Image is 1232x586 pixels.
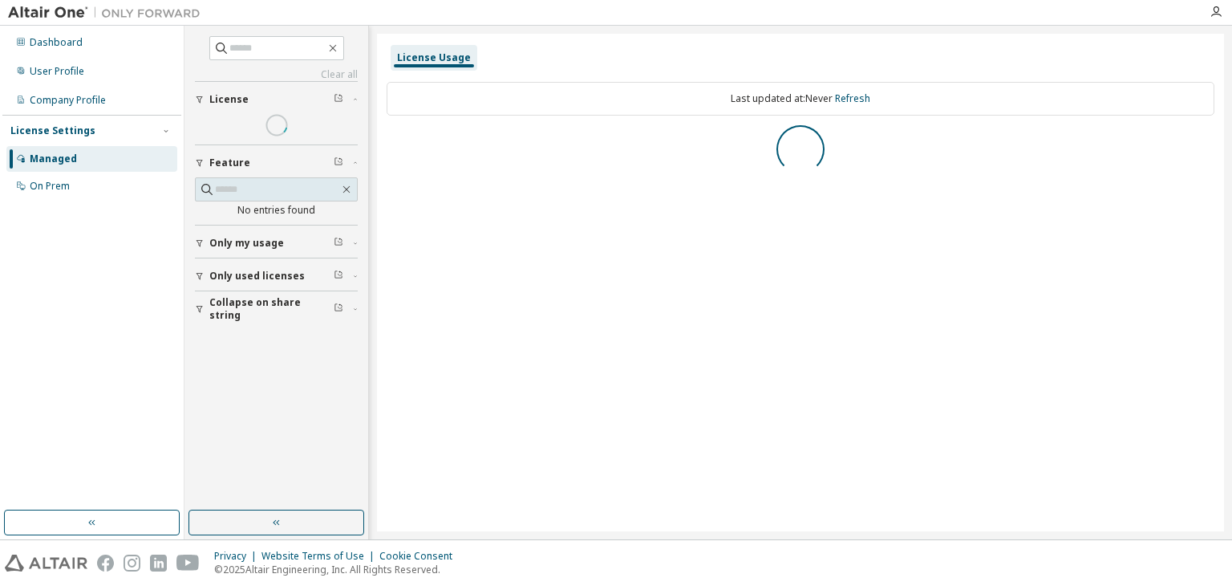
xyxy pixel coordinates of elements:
[334,157,343,169] span: Clear filter
[387,82,1214,116] div: Last updated at: Never
[261,550,379,563] div: Website Terms of Use
[209,270,305,283] span: Only used licenses
[209,157,250,169] span: Feature
[30,153,77,165] div: Managed
[195,68,358,81] a: Clear all
[397,51,471,64] div: License Usage
[30,180,70,193] div: On Prem
[30,36,83,49] div: Dashboard
[195,82,358,117] button: License
[209,237,284,250] span: Only my usage
[214,550,261,563] div: Privacy
[8,5,209,21] img: Altair One
[195,145,358,181] button: Feature
[30,94,106,107] div: Company Profile
[150,555,167,572] img: linkedin.svg
[209,93,249,106] span: License
[214,563,462,576] p: © 2025 Altair Engineering, Inc. All Rights Reserved.
[835,92,870,105] a: Refresh
[124,555,140,572] img: instagram.svg
[10,124,95,137] div: License Settings
[334,303,343,315] span: Clear filter
[195,291,358,327] button: Collapse on share string
[334,237,343,250] span: Clear filter
[379,550,462,563] div: Cookie Consent
[334,93,343,106] span: Clear filter
[30,65,84,78] div: User Profile
[195,204,358,217] div: No entries found
[209,296,334,322] span: Collapse on share string
[195,226,358,261] button: Only my usage
[5,555,87,572] img: altair_logo.svg
[97,555,114,572] img: facebook.svg
[176,555,200,572] img: youtube.svg
[334,270,343,283] span: Clear filter
[195,258,358,294] button: Only used licenses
